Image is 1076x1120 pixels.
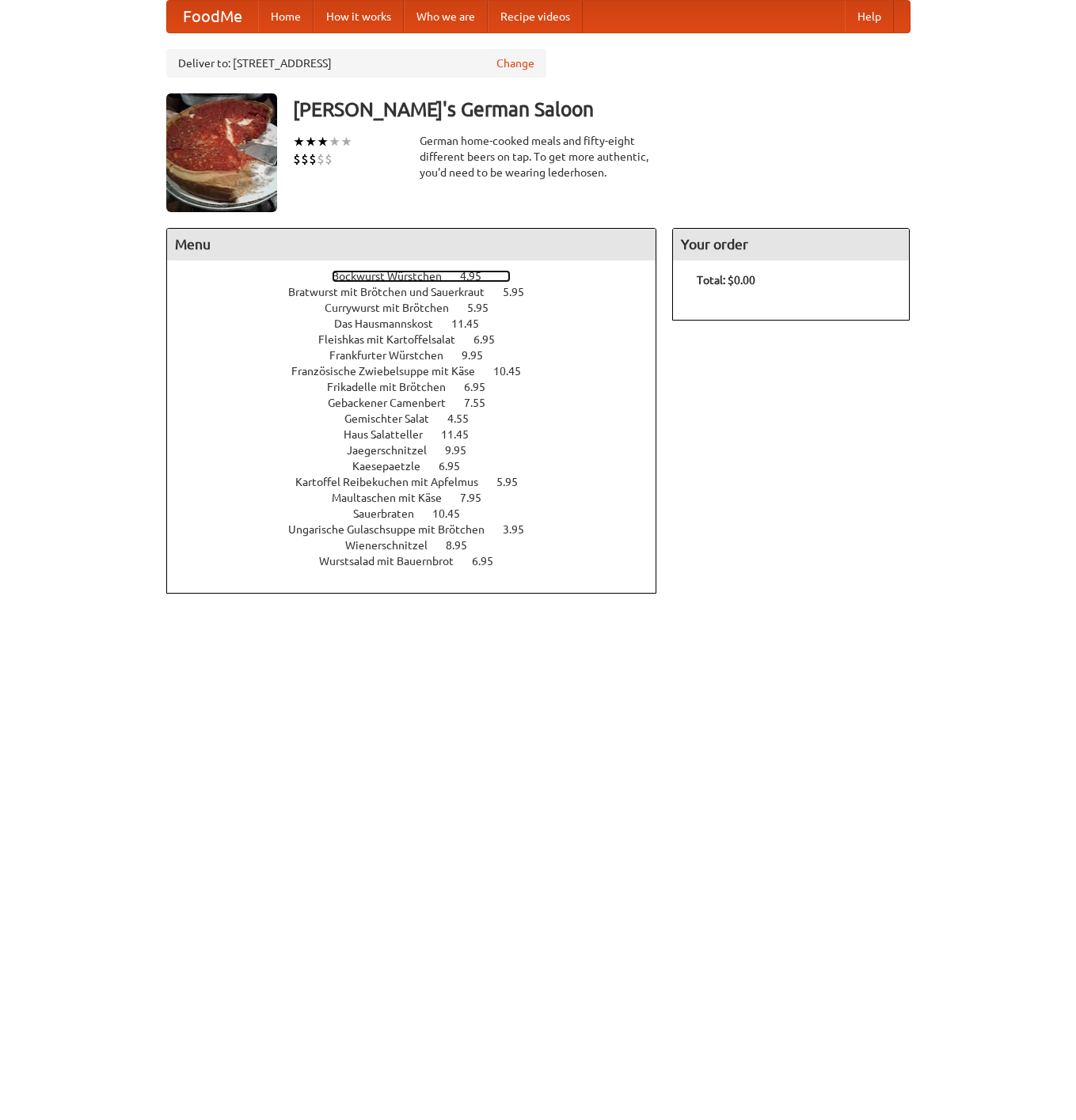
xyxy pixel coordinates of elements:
li: $ [325,150,333,168]
img: angular.jpg [166,93,277,212]
span: Ungarische Gulaschsuppe mit Brötchen [288,523,500,536]
span: Wienerschnitzel [345,539,443,552]
a: FoodMe [167,1,258,32]
a: Kartoffel Reibekuchen mit Apfelmus 5.95 [295,476,547,488]
span: Currywurst mit Brötchen [325,302,465,314]
span: Fleishkas mit Kartoffelsalat [318,333,471,346]
span: 5.95 [496,476,534,488]
div: German home-cooked meals and fifty-eight different beers on tap. To get more authentic, you'd nee... [420,133,657,180]
a: Bockwurst Würstchen 4.95 [332,270,511,283]
span: Kartoffel Reibekuchen mit Apfelmus [295,476,494,488]
a: Help [845,1,894,32]
a: How it works [314,1,404,32]
span: Bockwurst Würstchen [332,270,458,283]
a: Wurstsalad mit Bauernbrot 6.95 [319,555,523,568]
li: ★ [305,133,317,150]
li: $ [309,150,317,168]
li: ★ [329,133,340,150]
a: Gemischter Salat 4.55 [344,412,498,425]
li: ★ [317,133,329,150]
span: 9.95 [462,349,499,362]
h4: Menu [167,229,656,260]
li: $ [301,150,309,168]
a: Kaesepaetzle 6.95 [352,460,489,473]
span: 6.95 [473,333,511,346]
span: 10.45 [493,365,537,378]
span: Haus Salatteller [344,428,439,441]
a: Sauerbraten 10.45 [353,507,489,520]
a: Currywurst mit Brötchen 5.95 [325,302,518,314]
li: $ [293,150,301,168]
li: ★ [293,133,305,150]
b: Total: $0.00 [697,274,755,287]
li: ★ [340,133,352,150]
span: 6.95 [464,381,501,393]
span: Wurstsalad mit Bauernbrot [319,555,470,568]
a: Recipe videos [488,1,583,32]
span: 11.45 [451,317,495,330]
a: Change [496,55,534,71]
a: Französische Zwiebelsuppe mit Käse 10.45 [291,365,550,378]
span: 4.55 [447,412,485,425]
a: Bratwurst mit Brötchen und Sauerkraut 5.95 [288,286,553,298]
span: 6.95 [439,460,476,473]
span: 5.95 [503,286,540,298]
div: Deliver to: [STREET_ADDRESS] [166,49,546,78]
span: Französische Zwiebelsuppe mit Käse [291,365,491,378]
a: Frankfurter Würstchen 9.95 [329,349,512,362]
span: Frikadelle mit Brötchen [327,381,462,393]
span: Das Hausmannskost [334,317,449,330]
span: 8.95 [446,539,483,552]
span: Gemischter Salat [344,412,445,425]
h3: [PERSON_NAME]'s German Saloon [293,93,911,125]
span: 7.95 [460,492,497,504]
span: 9.95 [445,444,482,457]
span: 11.45 [441,428,485,441]
a: Fleishkas mit Kartoffelsalat 6.95 [318,333,524,346]
span: Bratwurst mit Brötchen und Sauerkraut [288,286,500,298]
span: Gebackener Camenbert [328,397,462,409]
a: Home [258,1,314,32]
span: Maultaschen mit Käse [332,492,458,504]
a: Haus Salatteller 11.45 [344,428,498,441]
a: Jaegerschnitzel 9.95 [347,444,496,457]
span: 3.95 [503,523,540,536]
span: Frankfurter Würstchen [329,349,459,362]
span: 5.95 [467,302,504,314]
h4: Your order [673,229,909,260]
span: 7.55 [464,397,501,409]
span: 10.45 [432,507,476,520]
li: $ [317,150,325,168]
a: Wienerschnitzel 8.95 [345,539,496,552]
span: 4.95 [460,270,497,283]
a: Das Hausmannskost 11.45 [334,317,508,330]
span: Jaegerschnitzel [347,444,443,457]
a: Gebackener Camenbert 7.55 [328,397,515,409]
a: Who we are [404,1,488,32]
span: 6.95 [472,555,509,568]
a: Maultaschen mit Käse 7.95 [332,492,511,504]
a: Ungarische Gulaschsuppe mit Brötchen 3.95 [288,523,553,536]
span: Sauerbraten [353,507,430,520]
a: Frikadelle mit Brötchen 6.95 [327,381,515,393]
span: Kaesepaetzle [352,460,436,473]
